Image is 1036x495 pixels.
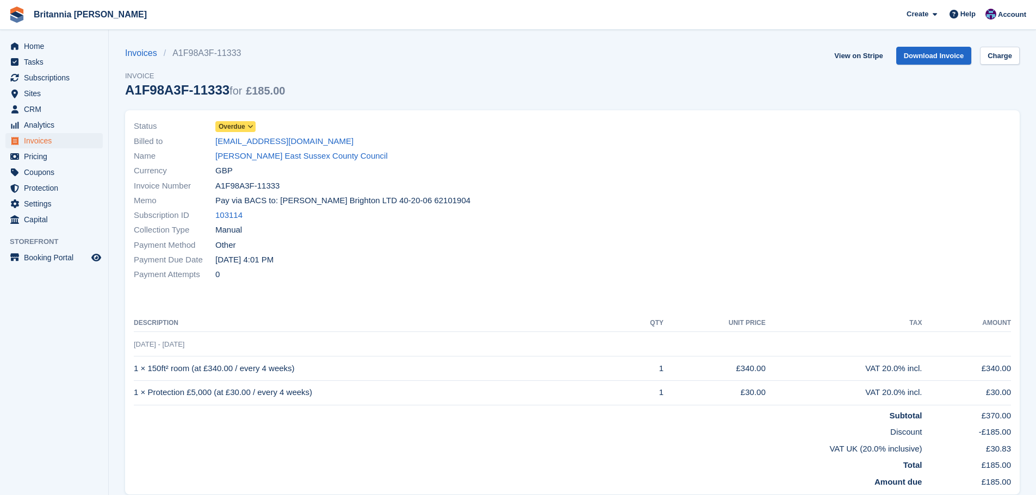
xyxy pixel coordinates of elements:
td: 1 × Protection £5,000 (at £30.00 / every 4 weeks) [134,380,626,405]
a: menu [5,165,103,180]
td: £370.00 [922,405,1011,422]
span: Memo [134,195,215,207]
span: Invoice Number [134,180,215,192]
th: Description [134,315,626,332]
span: Collection Type [134,224,215,236]
a: menu [5,117,103,133]
span: Account [998,9,1026,20]
span: Coupons [24,165,89,180]
td: £185.00 [922,472,1011,488]
td: -£185.00 [922,422,1011,438]
span: Subscriptions [24,70,89,85]
span: Home [24,39,89,54]
span: Capital [24,212,89,227]
td: 1 [626,380,663,405]
span: Invoice [125,71,285,82]
a: menu [5,133,103,148]
span: Invoices [24,133,89,148]
div: VAT 20.0% incl. [766,362,922,375]
a: 103114 [215,209,243,222]
span: Analytics [24,117,89,133]
span: GBP [215,165,233,177]
span: Booking Portal [24,250,89,265]
span: Currency [134,165,215,177]
a: Preview store [90,251,103,264]
th: Unit Price [663,315,766,332]
span: Protection [24,180,89,196]
span: Billed to [134,135,215,148]
a: Download Invoice [896,47,972,65]
a: menu [5,54,103,70]
td: Discount [134,422,922,438]
a: Invoices [125,47,164,60]
span: CRM [24,102,89,117]
a: menu [5,70,103,85]
span: Pricing [24,149,89,164]
span: Sites [24,86,89,101]
span: Settings [24,196,89,211]
a: Charge [980,47,1020,65]
span: Payment Due Date [134,254,215,266]
span: Overdue [219,122,245,131]
div: A1F98A3F-11333 [125,83,285,97]
span: Tasks [24,54,89,70]
a: menu [5,250,103,265]
span: for [229,85,242,97]
td: 1 [626,356,663,381]
td: £185.00 [922,455,1011,472]
span: 0 [215,268,220,281]
a: Overdue [215,120,256,133]
a: menu [5,39,103,54]
strong: Total [903,460,922,469]
img: stora-icon-8386f47178a22dfd0bd8f6a31ec36ba5ce8667c1dd55bd0f319d3a0aa187defe.svg [9,7,25,23]
td: £340.00 [663,356,766,381]
a: menu [5,196,103,211]
th: QTY [626,315,663,332]
img: Becca Clark [985,9,996,20]
td: £30.83 [922,438,1011,455]
td: 1 × 150ft² room (at £340.00 / every 4 weeks) [134,356,626,381]
span: Subscription ID [134,209,215,222]
span: [DATE] - [DATE] [134,340,184,348]
td: £30.00 [663,380,766,405]
th: Amount [922,315,1011,332]
a: [PERSON_NAME] East Sussex County Council [215,150,388,162]
a: menu [5,180,103,196]
span: A1F98A3F-11333 [215,180,280,192]
th: Tax [766,315,922,332]
nav: breadcrumbs [125,47,285,60]
span: Payment Attempts [134,268,215,281]
td: VAT UK (20.0% inclusive) [134,438,922,455]
span: Name [134,150,215,162]
strong: Subtotal [889,411,922,420]
a: Britannia [PERSON_NAME] [29,5,151,23]
span: Pay via BACS to: [PERSON_NAME] Brighton LTD 40-20-06 62101904 [215,195,470,207]
time: 2025-08-23 15:01:34 UTC [215,254,274,266]
td: £340.00 [922,356,1011,381]
a: View on Stripe [830,47,887,65]
a: menu [5,149,103,164]
a: [EMAIL_ADDRESS][DOMAIN_NAME] [215,135,353,148]
span: Storefront [10,236,108,247]
span: Payment Method [134,239,215,252]
a: menu [5,212,103,227]
a: menu [5,86,103,101]
div: VAT 20.0% incl. [766,386,922,399]
span: Other [215,239,236,252]
span: Create [907,9,928,20]
strong: Amount due [874,477,922,486]
a: menu [5,102,103,117]
span: Status [134,120,215,133]
span: Help [960,9,976,20]
span: Manual [215,224,242,236]
span: £185.00 [246,85,285,97]
td: £30.00 [922,380,1011,405]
